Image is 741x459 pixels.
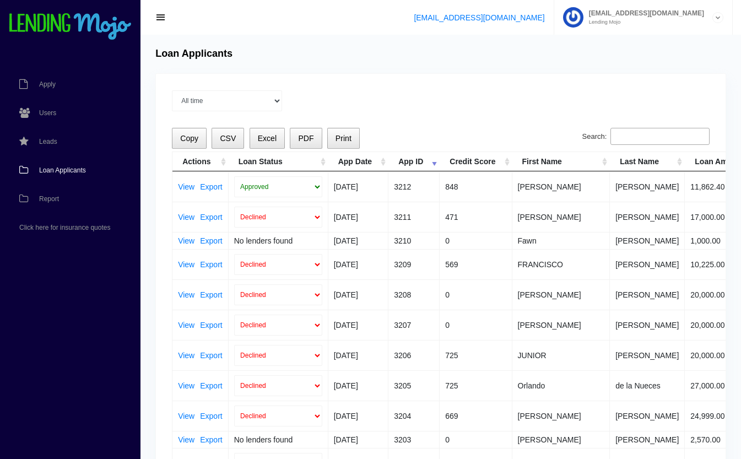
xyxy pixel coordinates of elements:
button: Print [327,128,360,149]
td: 3211 [388,202,440,232]
td: Fawn [512,232,610,249]
td: 3205 [388,370,440,401]
a: Export [200,237,222,245]
span: PDF [298,134,313,143]
span: Loan Applicants [39,167,86,174]
td: 3208 [388,279,440,310]
span: Leads [39,138,57,145]
td: [DATE] [328,401,388,431]
span: Click here for insurance quotes [19,224,110,231]
td: 725 [440,340,512,370]
td: [DATE] [328,340,388,370]
a: Export [200,382,222,390]
td: No lenders found [229,431,328,448]
h4: Loan Applicants [155,48,232,60]
a: View [178,237,194,245]
button: CSV [212,128,244,149]
th: Credit Score: activate to sort column ascending [440,152,512,171]
button: Excel [250,128,285,149]
td: 0 [440,279,512,310]
td: No lenders found [229,232,328,249]
td: [DATE] [328,279,388,310]
label: Search: [582,128,710,145]
td: [PERSON_NAME] [610,310,685,340]
td: [PERSON_NAME] [610,431,685,448]
button: Copy [172,128,207,149]
img: logo-small.png [8,13,132,41]
td: [DATE] [328,431,388,448]
td: 0 [440,310,512,340]
td: Orlando [512,370,610,401]
a: Export [200,213,222,221]
span: Apply [39,81,56,88]
a: View [178,183,194,191]
a: View [178,291,194,299]
td: 0 [440,431,512,448]
td: [PERSON_NAME] [512,310,610,340]
span: CSV [220,134,236,143]
td: [PERSON_NAME] [610,202,685,232]
td: 3209 [388,249,440,279]
td: [PERSON_NAME] [610,232,685,249]
span: [EMAIL_ADDRESS][DOMAIN_NAME] [583,10,704,17]
td: [DATE] [328,249,388,279]
button: PDF [290,128,322,149]
th: First Name: activate to sort column ascending [512,152,610,171]
td: [DATE] [328,370,388,401]
td: 3204 [388,401,440,431]
th: Last Name: activate to sort column ascending [610,152,685,171]
td: 0 [440,232,512,249]
td: [DATE] [328,310,388,340]
a: Export [200,412,222,420]
a: View [178,321,194,329]
span: Copy [180,134,198,143]
td: 471 [440,202,512,232]
input: Search: [610,128,710,145]
td: 3206 [388,340,440,370]
a: View [178,382,194,390]
a: Export [200,291,222,299]
a: [EMAIL_ADDRESS][DOMAIN_NAME] [414,13,544,22]
td: [PERSON_NAME] [512,202,610,232]
th: Loan Status: activate to sort column ascending [229,152,328,171]
th: App ID: activate to sort column ascending [388,152,440,171]
td: [PERSON_NAME] [610,279,685,310]
td: [DATE] [328,202,388,232]
a: Export [200,321,222,329]
a: Export [200,352,222,359]
td: JUNIOR [512,340,610,370]
a: View [178,352,194,359]
a: View [178,213,194,221]
a: Export [200,436,222,444]
td: 3210 [388,232,440,249]
a: View [178,412,194,420]
td: [DATE] [328,171,388,202]
th: App Date: activate to sort column ascending [328,152,388,171]
span: Report [39,196,59,202]
td: [PERSON_NAME] [512,401,610,431]
a: View [178,436,194,444]
td: [PERSON_NAME] [610,401,685,431]
td: 669 [440,401,512,431]
span: Excel [258,134,277,143]
span: Print [336,134,351,143]
td: [PERSON_NAME] [512,431,610,448]
th: Actions: activate to sort column ascending [172,152,229,171]
td: de la Nueces [610,370,685,401]
td: 3203 [388,431,440,448]
td: FRANCISCO [512,249,610,279]
td: [DATE] [328,232,388,249]
td: 725 [440,370,512,401]
td: [PERSON_NAME] [512,279,610,310]
td: 569 [440,249,512,279]
a: Export [200,183,222,191]
a: Export [200,261,222,268]
td: [PERSON_NAME] [512,171,610,202]
span: Users [39,110,56,116]
a: View [178,261,194,268]
td: [PERSON_NAME] [610,340,685,370]
td: 3212 [388,171,440,202]
img: Profile image [563,7,583,28]
small: Lending Mojo [583,19,704,25]
td: 3207 [388,310,440,340]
